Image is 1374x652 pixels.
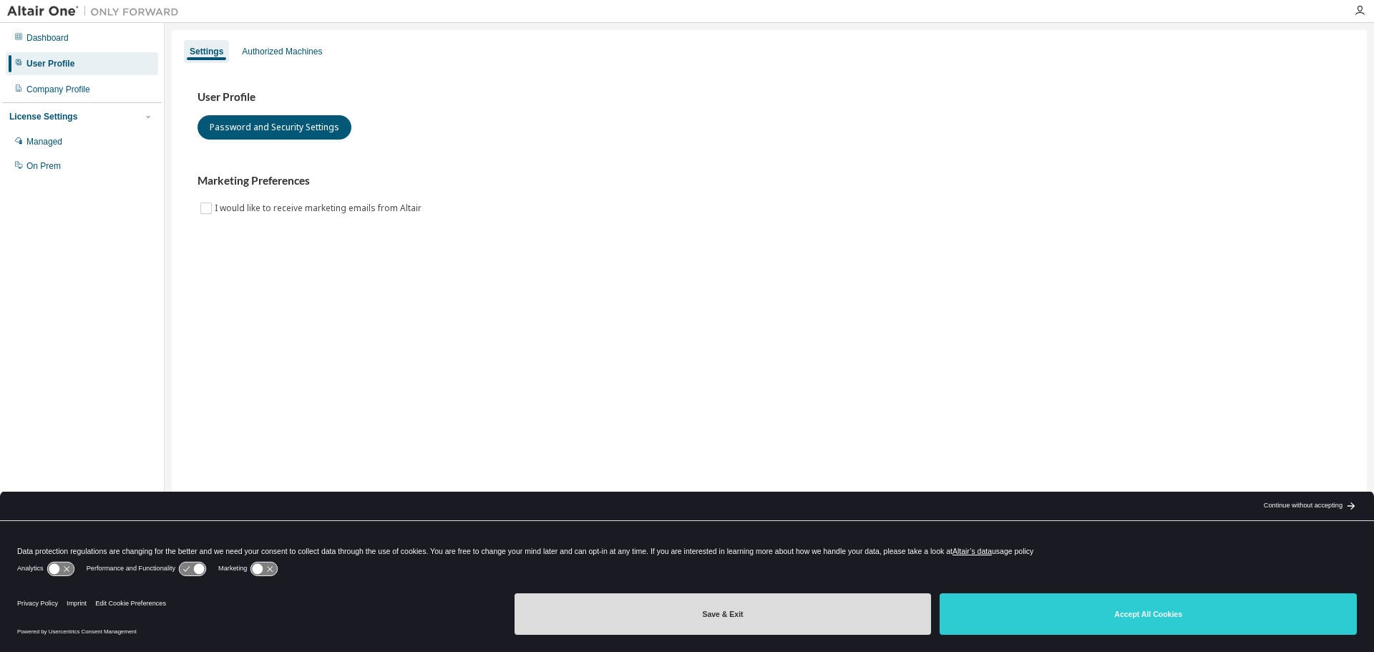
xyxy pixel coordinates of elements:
[26,84,90,95] div: Company Profile
[198,90,1341,104] h3: User Profile
[190,46,223,57] div: Settings
[26,160,61,172] div: On Prem
[7,4,186,19] img: Altair One
[198,115,351,140] button: Password and Security Settings
[26,136,62,147] div: Managed
[26,58,74,69] div: User Profile
[26,32,69,44] div: Dashboard
[242,46,322,57] div: Authorized Machines
[215,200,424,217] label: I would like to receive marketing emails from Altair
[9,111,77,122] div: License Settings
[198,174,1341,188] h3: Marketing Preferences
